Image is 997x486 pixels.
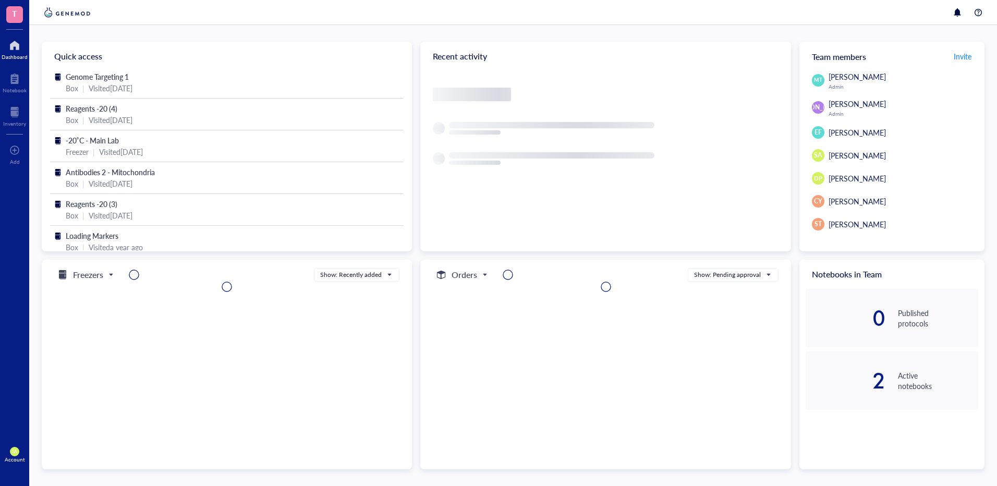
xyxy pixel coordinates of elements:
[66,167,155,177] span: Antibodies 2 - Mitochondria
[799,260,984,289] div: Notebooks in Team
[66,114,78,126] div: Box
[2,37,28,60] a: Dashboard
[66,199,117,209] span: Reagents -20 (3)
[420,42,791,71] div: Recent activity
[66,178,78,189] div: Box
[898,308,978,329] div: Published protocols
[89,114,132,126] div: Visited [DATE]
[814,76,822,84] span: MT
[10,159,20,165] div: Add
[82,82,84,94] div: |
[66,146,89,157] div: Freezer
[3,104,26,127] a: Inventory
[694,270,761,280] div: Show: Pending approval
[99,146,143,157] div: Visited [DATE]
[829,219,886,229] span: [PERSON_NAME]
[89,210,132,221] div: Visited [DATE]
[66,71,129,82] span: Genome Targeting 1
[954,51,971,62] span: Invite
[829,150,886,161] span: [PERSON_NAME]
[66,210,78,221] div: Box
[829,196,886,206] span: [PERSON_NAME]
[66,103,117,114] span: Reagents -20 (4)
[82,210,84,221] div: |
[89,178,132,189] div: Visited [DATE]
[12,449,17,454] span: SA
[814,174,822,183] span: DP
[2,54,28,60] div: Dashboard
[66,230,118,241] span: Loading Markers
[829,83,978,90] div: Admin
[82,241,84,253] div: |
[93,146,95,157] div: |
[66,82,78,94] div: Box
[5,456,25,463] div: Account
[73,269,103,281] h5: Freezers
[3,120,26,127] div: Inventory
[829,173,886,184] span: [PERSON_NAME]
[829,111,978,117] div: Admin
[953,48,972,65] button: Invite
[42,42,412,71] div: Quick access
[452,269,477,281] h5: Orders
[82,114,84,126] div: |
[3,87,27,93] div: Notebook
[320,270,382,280] div: Show: Recently added
[806,372,886,389] div: 2
[814,197,822,206] span: CY
[806,310,886,326] div: 0
[814,128,822,137] span: EF
[12,7,17,20] span: T
[89,241,143,253] div: Visited a year ago
[82,178,84,189] div: |
[66,241,78,253] div: Box
[3,70,27,93] a: Notebook
[898,370,978,391] div: Active notebooks
[89,82,132,94] div: Visited [DATE]
[829,127,886,138] span: [PERSON_NAME]
[829,99,886,109] span: [PERSON_NAME]
[799,42,984,71] div: Team members
[814,151,822,160] span: SA
[66,135,119,145] span: -20˚C - Main Lab
[829,71,886,82] span: [PERSON_NAME]
[793,103,843,112] span: [PERSON_NAME]
[42,6,93,19] img: genemod-logo
[814,220,822,229] span: ST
